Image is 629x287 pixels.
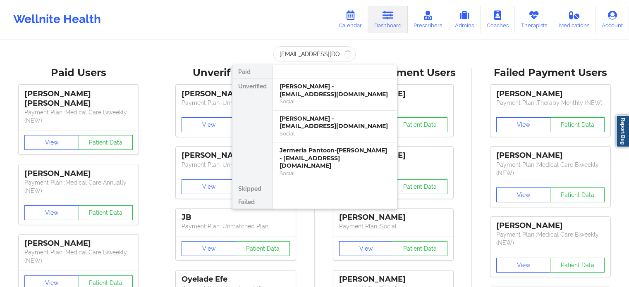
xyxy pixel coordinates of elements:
[182,275,290,284] div: Oyelade Efe
[280,115,390,130] div: [PERSON_NAME] - [EMAIL_ADDRESS][DOMAIN_NAME]
[182,151,290,160] div: [PERSON_NAME]
[24,89,133,108] div: [PERSON_NAME] [PERSON_NAME]
[332,6,368,33] a: Calendar
[339,222,447,230] p: Payment Plan : Social
[478,66,623,79] div: Failed Payment Users
[182,89,290,99] div: [PERSON_NAME]
[24,239,133,248] div: [PERSON_NAME]
[79,205,133,220] button: Patient Data
[280,98,390,105] div: Social
[236,241,290,256] button: Patient Data
[182,241,236,256] button: View
[6,66,151,79] div: Paid Users
[182,222,290,230] p: Payment Plan : Unmatched Plan
[182,99,290,107] p: Payment Plan : Unmatched Plan
[339,213,447,222] div: [PERSON_NAME]
[393,179,447,194] button: Patient Data
[280,147,390,170] div: Jermeria Pantoon-[PERSON_NAME] - [EMAIL_ADDRESS][DOMAIN_NAME]
[232,65,273,78] div: Paid
[496,187,551,202] button: View
[24,178,133,195] p: Payment Plan : Medical Care Annually (NEW)
[481,6,515,33] a: Coaches
[24,248,133,265] p: Payment Plan : Medical Care Biweekly (NEW)
[496,99,605,107] p: Payment Plan : Therapy Monthly (NEW)
[496,230,605,247] p: Payment Plan : Medical Care Biweekly (NEW)
[182,179,236,194] button: View
[448,6,481,33] a: Admins
[496,161,605,177] p: Payment Plan : Medical Care Biweekly (NEW)
[280,170,390,177] div: Social
[496,117,551,132] button: View
[280,130,390,137] div: Social
[339,275,447,284] div: [PERSON_NAME]
[24,169,133,178] div: [PERSON_NAME]
[232,195,273,209] div: Failed
[496,221,605,230] div: [PERSON_NAME]
[553,6,596,33] a: Medications
[496,258,551,273] button: View
[24,108,133,125] p: Payment Plan : Medical Care Biweekly (NEW)
[515,6,553,33] a: Therapists
[182,161,290,169] p: Payment Plan : Unmatched Plan
[24,205,79,220] button: View
[393,117,447,132] button: Patient Data
[339,241,394,256] button: View
[496,89,605,99] div: [PERSON_NAME]
[280,83,390,98] div: [PERSON_NAME] - [EMAIL_ADDRESS][DOMAIN_NAME]
[496,151,605,160] div: [PERSON_NAME]
[408,6,449,33] a: Prescribers
[232,78,273,182] div: Unverified
[24,135,79,150] button: View
[368,6,408,33] a: Dashboard
[550,187,605,202] button: Patient Data
[550,117,605,132] button: Patient Data
[182,117,236,132] button: View
[550,258,605,273] button: Patient Data
[616,115,629,147] a: Report Bug
[232,182,273,195] div: Skipped
[79,135,133,150] button: Patient Data
[163,66,309,79] div: Unverified Users
[596,6,629,33] a: Account
[182,213,290,222] div: JB
[393,241,447,256] button: Patient Data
